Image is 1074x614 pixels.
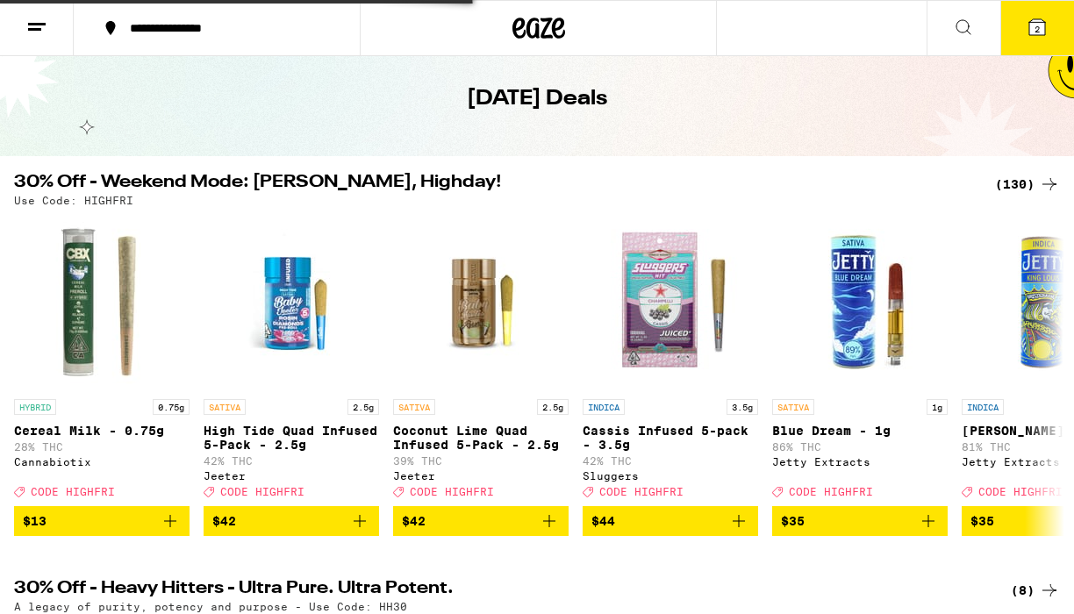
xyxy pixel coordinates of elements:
p: SATIVA [393,399,435,415]
p: 28% THC [14,441,190,453]
span: 2 [1035,24,1040,34]
span: CODE HIGHFRI [31,486,115,497]
a: Open page for Cereal Milk - 0.75g from Cannabiotix [14,215,190,506]
h2: 30% Off - Weekend Mode: [PERSON_NAME], Highday! [14,174,974,195]
p: Use Code: HIGHFRI [14,195,133,206]
p: INDICA [962,399,1004,415]
span: Hi. Need any help? [11,12,126,26]
img: Jeeter - Coconut Lime Quad Infused 5-Pack - 2.5g [393,215,569,390]
p: 2.5g [537,399,569,415]
p: 42% THC [204,455,379,467]
p: SATIVA [772,399,814,415]
span: $42 [402,514,426,528]
span: $44 [591,514,615,528]
button: Add to bag [393,506,569,536]
span: CODE HIGHFRI [978,486,1063,497]
a: Open page for Blue Dream - 1g from Jetty Extracts [772,215,948,506]
p: 42% THC [583,455,758,467]
a: Open page for Cassis Infused 5-pack - 3.5g from Sluggers [583,215,758,506]
span: $35 [970,514,994,528]
a: Open page for Coconut Lime Quad Infused 5-Pack - 2.5g from Jeeter [393,215,569,506]
span: $42 [212,514,236,528]
button: Add to bag [14,506,190,536]
img: Cannabiotix - Cereal Milk - 0.75g [14,215,190,390]
span: CODE HIGHFRI [410,486,494,497]
div: Cannabiotix [14,456,190,468]
p: A legacy of purity, potency and purpose - Use Code: HH30 [14,601,407,612]
p: 86% THC [772,441,948,453]
span: CODE HIGHFRI [220,486,304,497]
span: CODE HIGHFRI [599,486,684,497]
img: Jetty Extracts - Blue Dream - 1g [772,215,948,390]
p: 0.75g [153,399,190,415]
span: CODE HIGHFRI [789,486,873,497]
img: Sluggers - Cassis Infused 5-pack - 3.5g [583,215,758,390]
p: Blue Dream - 1g [772,424,948,438]
p: 39% THC [393,455,569,467]
a: (8) [1011,580,1060,601]
p: 2.5g [347,399,379,415]
p: Cereal Milk - 0.75g [14,424,190,438]
p: 3.5g [727,399,758,415]
p: Coconut Lime Quad Infused 5-Pack - 2.5g [393,424,569,452]
span: $13 [23,514,47,528]
p: Cassis Infused 5-pack - 3.5g [583,424,758,452]
a: (130) [995,174,1060,195]
h1: [DATE] Deals [467,84,607,114]
button: Add to bag [204,506,379,536]
p: 1g [927,399,948,415]
button: 2 [1000,1,1074,55]
span: $35 [781,514,805,528]
img: Jeeter - High Tide Quad Infused 5-Pack - 2.5g [204,215,379,390]
div: Jetty Extracts [772,456,948,468]
div: Sluggers [583,470,758,482]
div: Jeeter [393,470,569,482]
p: INDICA [583,399,625,415]
h2: 30% Off - Heavy Hitters - Ultra Pure. Ultra Potent. [14,580,974,601]
button: Add to bag [583,506,758,536]
p: SATIVA [204,399,246,415]
button: Add to bag [772,506,948,536]
a: Open page for High Tide Quad Infused 5-Pack - 2.5g from Jeeter [204,215,379,506]
p: High Tide Quad Infused 5-Pack - 2.5g [204,424,379,452]
div: Jeeter [204,470,379,482]
p: HYBRID [14,399,56,415]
